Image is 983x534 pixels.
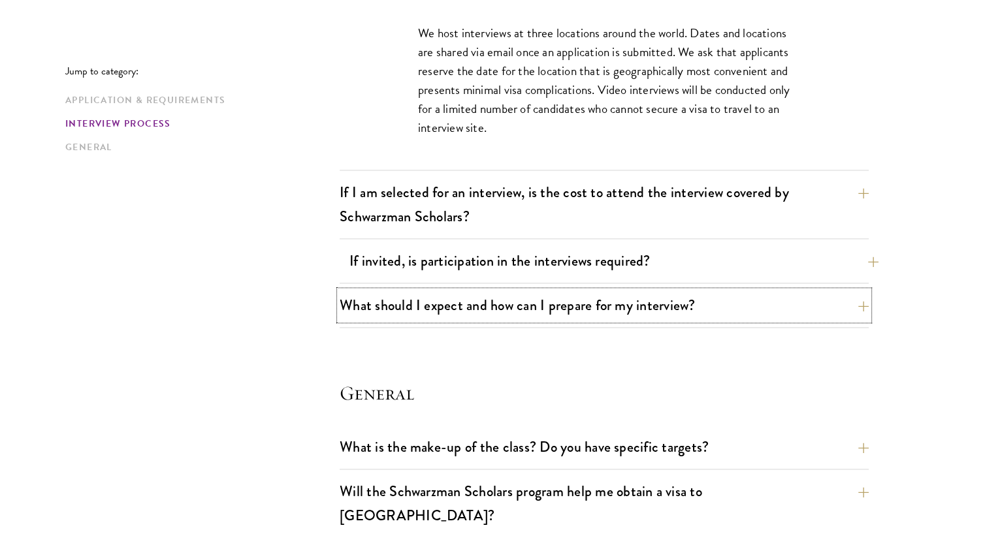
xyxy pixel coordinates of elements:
[418,24,790,137] p: We host interviews at three locations around the world. Dates and locations are shared via email ...
[340,477,869,530] button: Will the Schwarzman Scholars program help me obtain a visa to [GEOGRAPHIC_DATA]?
[340,432,869,462] button: What is the make-up of the class? Do you have specific targets?
[65,65,340,77] p: Jump to category:
[65,140,332,154] a: General
[340,178,869,231] button: If I am selected for an interview, is the cost to attend the interview covered by Schwarzman Scho...
[349,246,878,275] button: If invited, is participation in the interviews required?
[65,93,332,107] a: Application & Requirements
[340,380,869,406] h4: General
[65,117,332,131] a: Interview Process
[340,291,869,320] button: What should I expect and how can I prepare for my interview?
